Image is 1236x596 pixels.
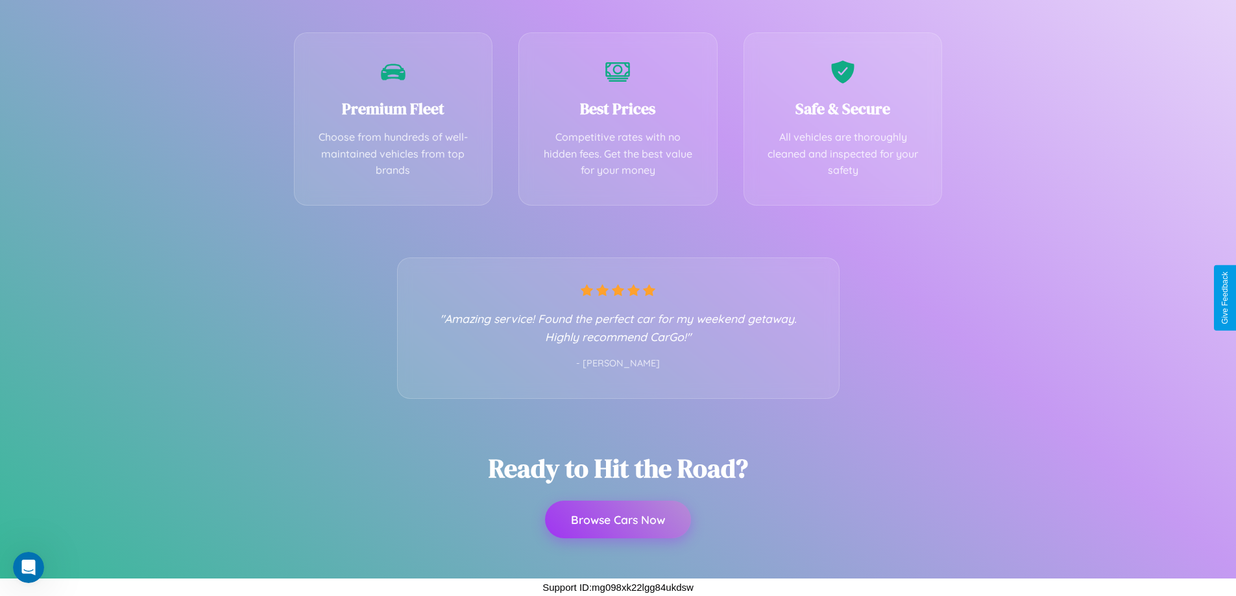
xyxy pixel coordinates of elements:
[539,98,697,119] h3: Best Prices
[13,552,44,583] iframe: Intercom live chat
[764,98,923,119] h3: Safe & Secure
[542,578,694,596] p: Support ID: mg098xk22lgg84ukdsw
[764,129,923,179] p: All vehicles are thoroughly cleaned and inspected for your safety
[1220,272,1230,324] div: Give Feedback
[424,309,813,346] p: "Amazing service! Found the perfect car for my weekend getaway. Highly recommend CarGo!"
[314,98,473,119] h3: Premium Fleet
[539,129,697,179] p: Competitive rates with no hidden fees. Get the best value for your money
[314,129,473,179] p: Choose from hundreds of well-maintained vehicles from top brands
[424,355,813,372] p: - [PERSON_NAME]
[489,451,748,486] h2: Ready to Hit the Road?
[545,501,691,538] button: Browse Cars Now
